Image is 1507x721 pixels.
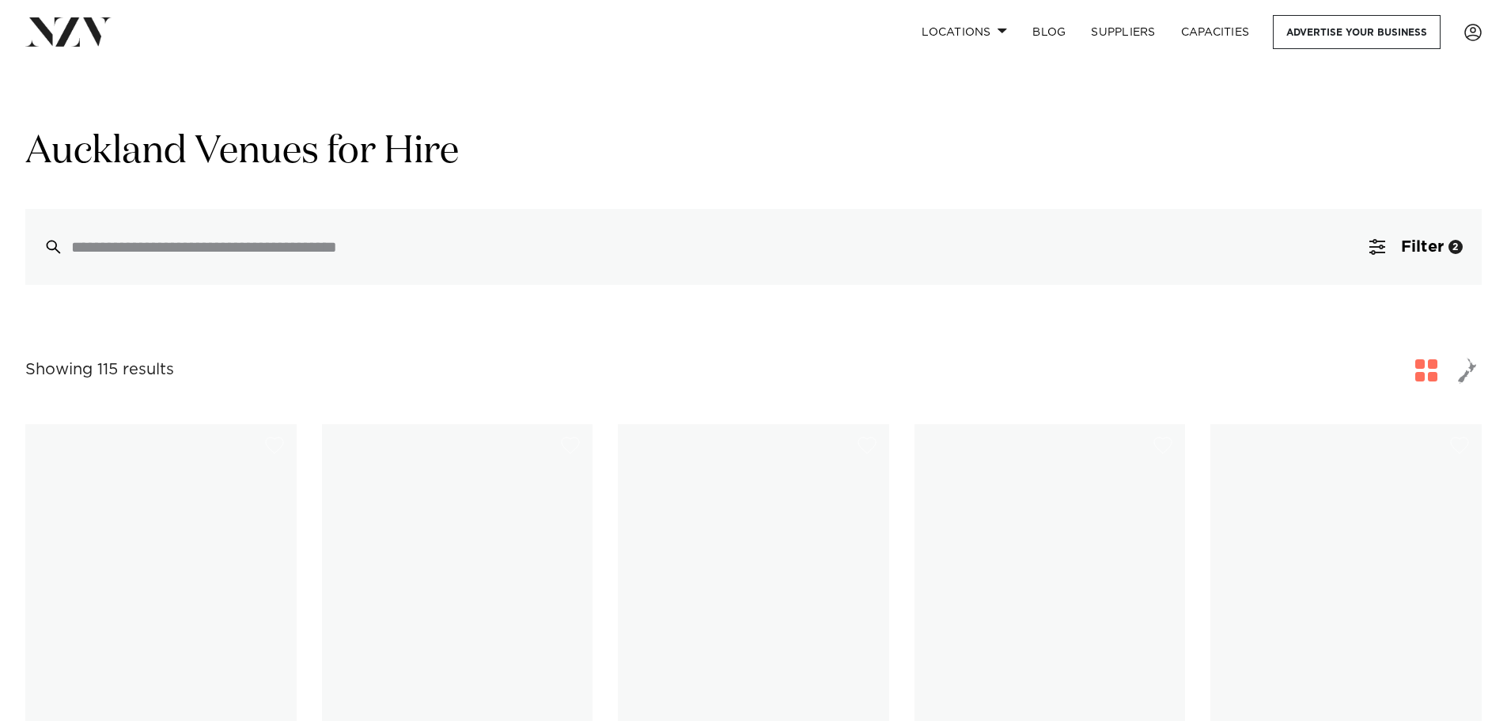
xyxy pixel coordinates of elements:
div: Showing 115 results [25,358,174,382]
a: SUPPLIERS [1078,15,1168,49]
button: Filter2 [1350,209,1482,285]
div: 2 [1448,240,1463,254]
span: Filter [1401,239,1444,255]
a: Capacities [1168,15,1263,49]
img: nzv-logo.png [25,17,112,46]
a: Advertise your business [1273,15,1441,49]
a: Locations [909,15,1020,49]
h1: Auckland Venues for Hire [25,127,1482,177]
a: BLOG [1020,15,1078,49]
